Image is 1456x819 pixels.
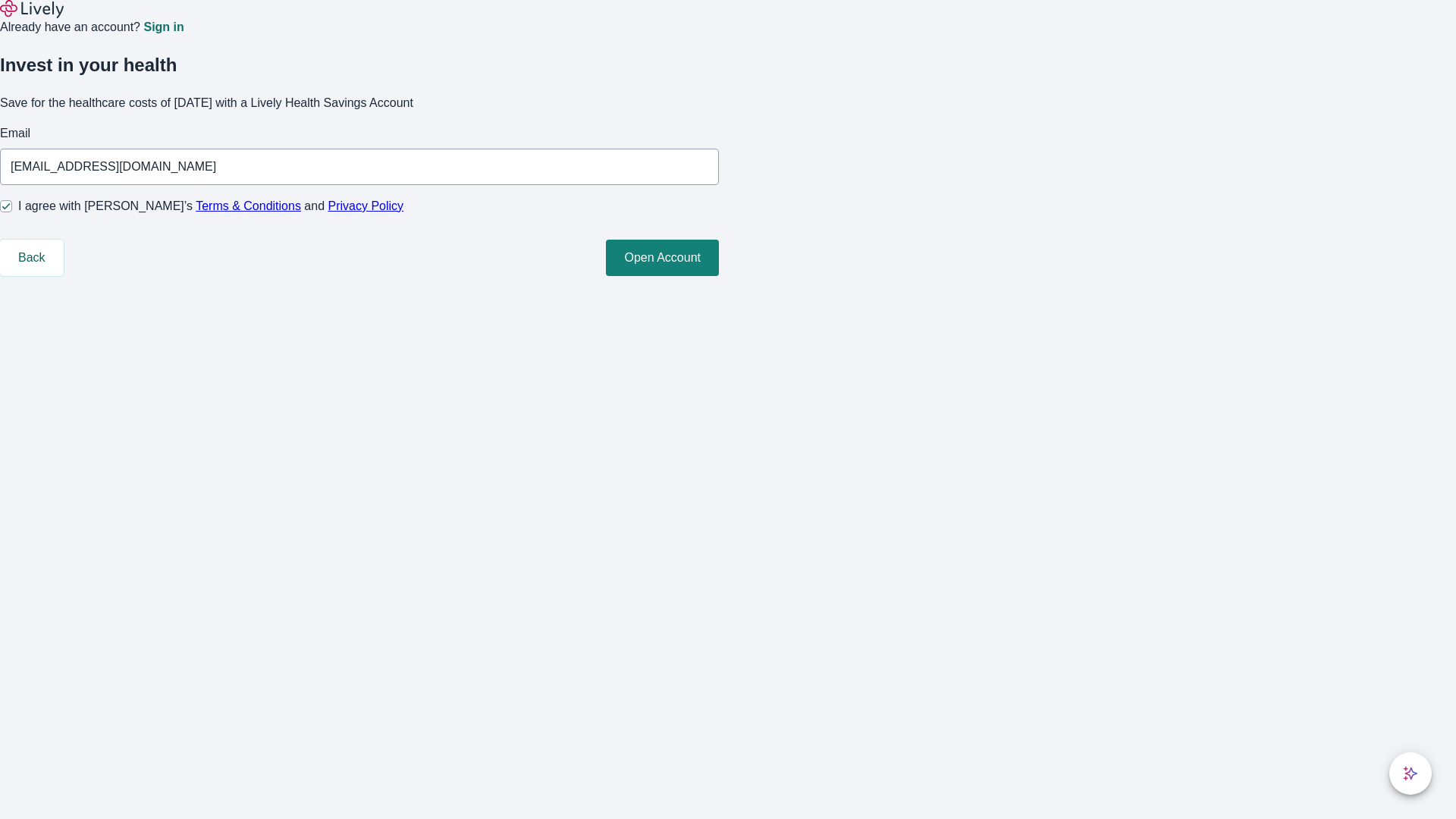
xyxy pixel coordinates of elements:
svg: Lively AI Assistant [1403,766,1418,781]
a: Sign in [143,21,184,33]
a: Privacy Policy [328,199,404,212]
a: Terms & Conditions [196,199,301,212]
button: chat [1389,752,1432,795]
button: Open Account [606,240,719,276]
span: I agree with [PERSON_NAME]’s and [18,197,403,215]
